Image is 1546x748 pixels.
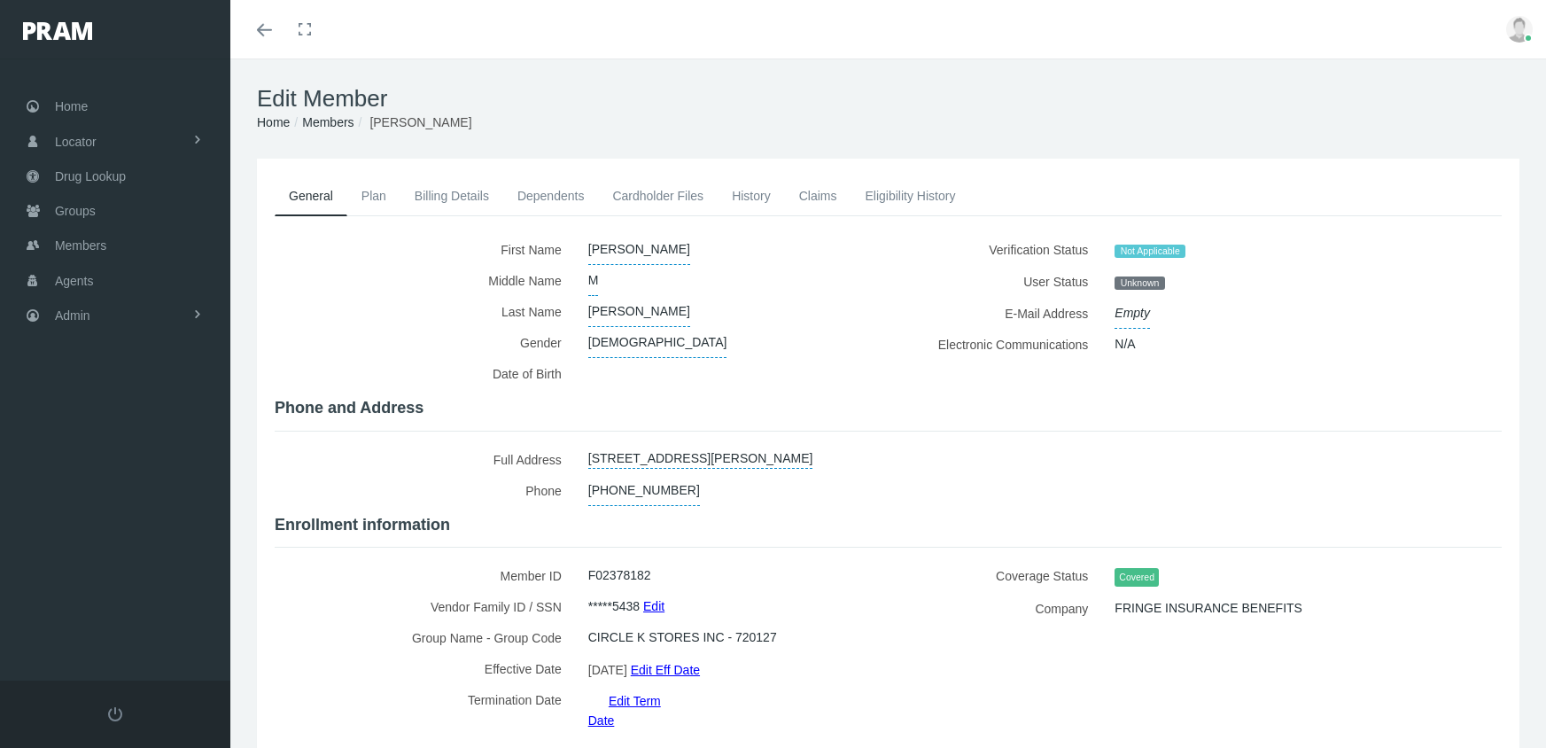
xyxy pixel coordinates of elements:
[275,622,575,653] label: Group Name - Group Code
[598,176,718,215] a: Cardholder Files
[55,194,96,228] span: Groups
[588,444,813,469] a: [STREET_ADDRESS][PERSON_NAME]
[1115,329,1135,359] span: N/A
[23,22,92,40] img: PRAM_20_x_78.png
[902,234,1102,266] label: Verification Status
[275,475,575,506] label: Phone
[55,299,90,332] span: Admin
[851,176,969,215] a: Eligibility History
[369,115,471,129] span: [PERSON_NAME]
[902,329,1102,360] label: Electronic Communications
[588,688,661,733] a: Edit Term Date
[1115,568,1159,587] span: Covered
[275,296,575,327] label: Last Name
[1115,245,1185,259] span: Not Applicable
[275,653,575,684] label: Effective Date
[257,85,1519,113] h1: Edit Member
[275,327,575,358] label: Gender
[631,657,700,682] a: Edit Eff Date
[1115,298,1150,329] span: Empty
[302,115,353,129] a: Members
[643,593,664,619] a: Edit
[1115,593,1302,623] span: FRINGE INSURANCE BENEFITS
[275,265,575,296] label: Middle Name
[588,622,777,652] span: CIRCLE K STORES INC - 720127
[1115,277,1164,291] span: Unknown
[275,684,575,730] label: Termination Date
[588,560,651,590] span: F02378182
[588,475,700,506] span: [PHONE_NUMBER]
[902,593,1102,624] label: Company
[588,265,599,296] span: M
[275,560,575,591] label: Member ID
[902,266,1102,298] label: User Status
[275,516,1502,535] h4: Enrollment information
[902,298,1102,329] label: E-Mail Address
[275,399,1502,418] h4: Phone and Address
[902,560,1102,593] label: Coverage Status
[55,264,94,298] span: Agents
[1506,16,1533,43] img: user-placeholder.jpg
[275,234,575,265] label: First Name
[718,176,785,215] a: History
[588,296,690,327] span: [PERSON_NAME]
[55,160,126,193] span: Drug Lookup
[275,591,575,622] label: Vendor Family ID / SSN
[588,327,727,358] span: [DEMOGRAPHIC_DATA]
[275,176,347,216] a: General
[588,657,627,683] span: [DATE]
[275,358,575,389] label: Date of Birth
[257,115,290,129] a: Home
[55,229,106,262] span: Members
[785,176,851,215] a: Claims
[400,176,503,215] a: Billing Details
[275,444,575,475] label: Full Address
[55,90,88,123] span: Home
[588,234,690,265] span: [PERSON_NAME]
[347,176,400,215] a: Plan
[503,176,599,215] a: Dependents
[55,125,97,159] span: Locator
